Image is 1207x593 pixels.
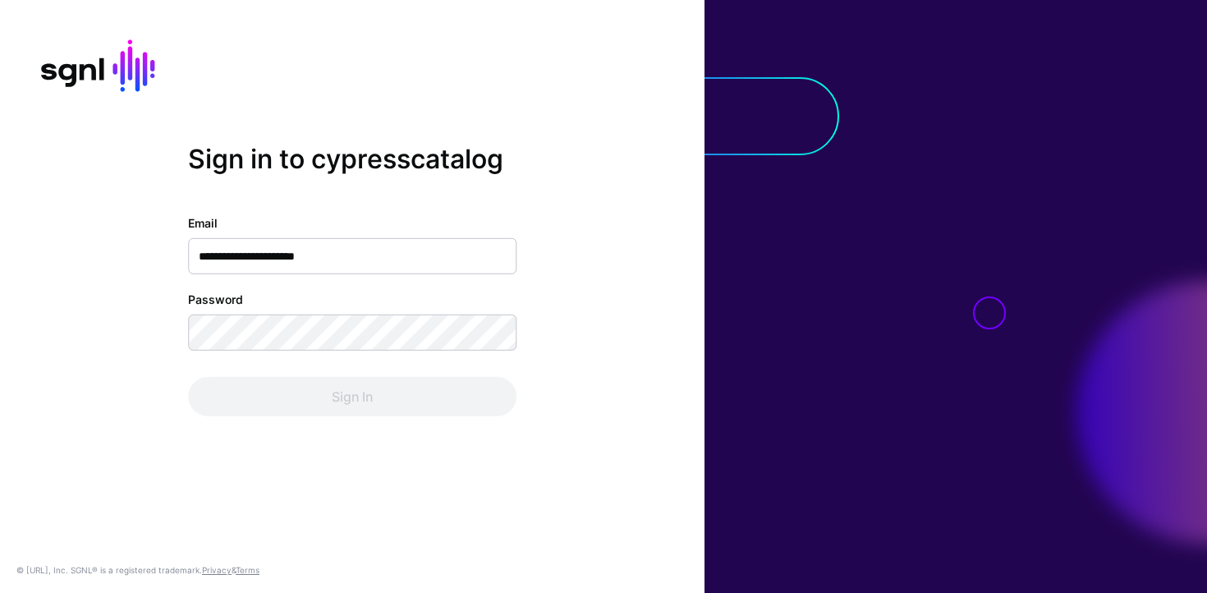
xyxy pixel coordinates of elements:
label: Password [188,291,243,308]
label: Email [188,214,218,232]
h2: Sign in to cypresscatalog [188,144,516,175]
div: © [URL], Inc. SGNL® is a registered trademark. & [16,563,259,577]
a: Privacy [202,565,232,575]
a: Terms [236,565,259,575]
